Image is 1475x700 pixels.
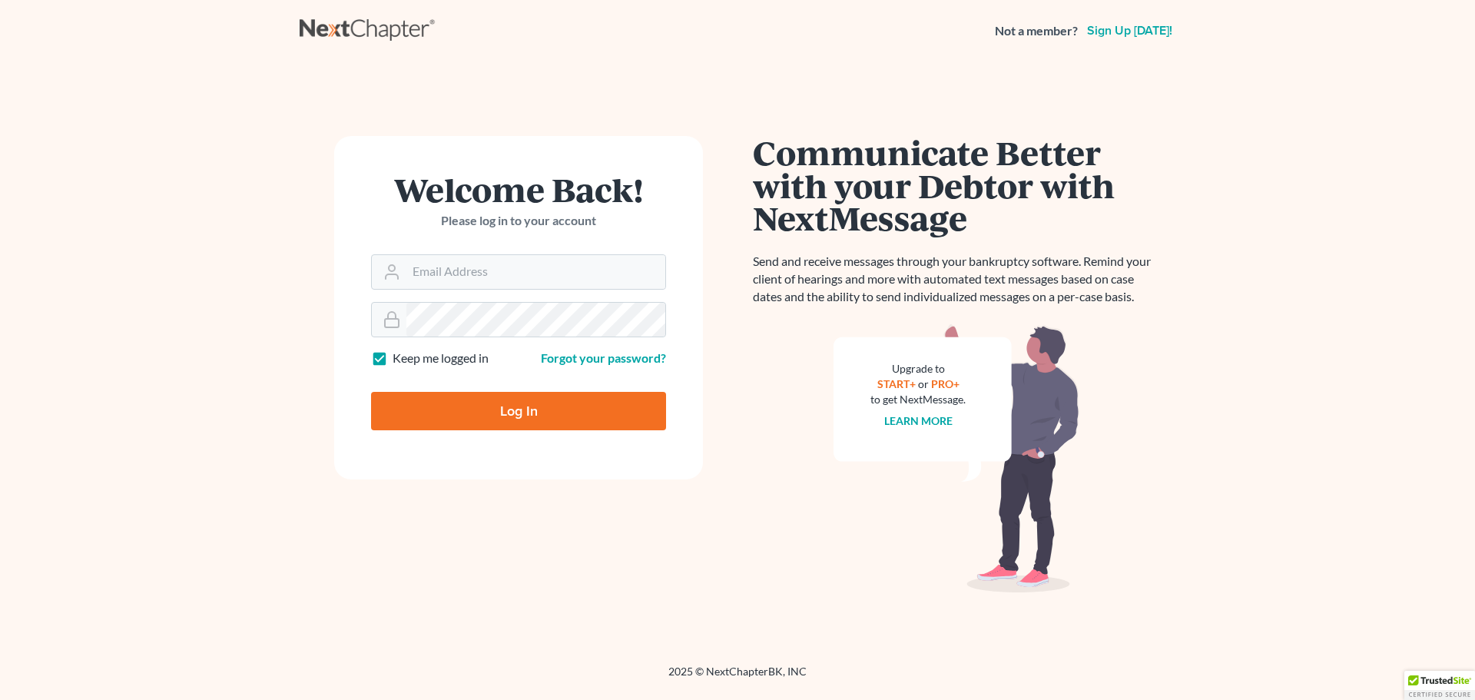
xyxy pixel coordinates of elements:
[870,392,966,407] div: to get NextMessage.
[300,664,1175,692] div: 2025 © NextChapterBK, INC
[884,414,953,427] a: Learn more
[877,377,916,390] a: START+
[931,377,960,390] a: PRO+
[1084,25,1175,37] a: Sign up [DATE]!
[1404,671,1475,700] div: TrustedSite Certified
[870,361,966,377] div: Upgrade to
[371,173,666,206] h1: Welcome Back!
[371,392,666,430] input: Log In
[371,212,666,230] p: Please log in to your account
[393,350,489,367] label: Keep me logged in
[753,136,1160,234] h1: Communicate Better with your Debtor with NextMessage
[918,377,929,390] span: or
[995,22,1078,40] strong: Not a member?
[406,255,665,289] input: Email Address
[541,350,666,365] a: Forgot your password?
[753,253,1160,306] p: Send and receive messages through your bankruptcy software. Remind your client of hearings and mo...
[834,324,1079,593] img: nextmessage_bg-59042aed3d76b12b5cd301f8e5b87938c9018125f34e5fa2b7a6b67550977c72.svg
